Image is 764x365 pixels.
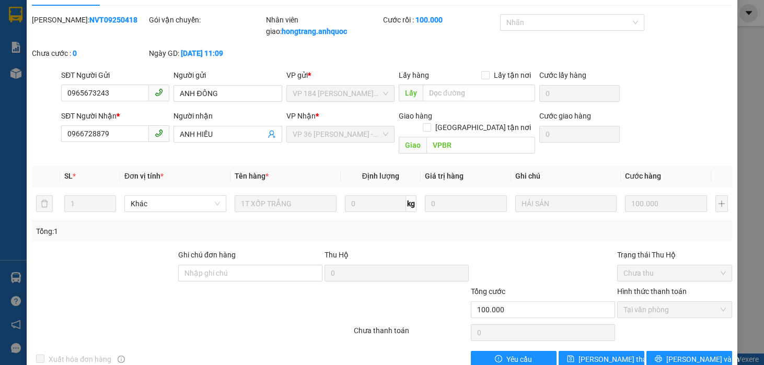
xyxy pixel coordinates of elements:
[506,354,532,365] span: Yêu cầu
[715,195,728,212] button: plus
[353,325,470,343] div: Chưa thanh toán
[406,195,416,212] span: kg
[173,69,282,81] div: Người gửi
[268,130,276,138] span: user-add
[399,137,426,154] span: Giao
[173,110,282,122] div: Người nhận
[423,85,535,101] input: Dọc đường
[155,88,163,97] span: phone
[131,196,220,211] span: Khác
[399,71,429,79] span: Lấy hàng
[655,355,662,363] span: printer
[383,14,498,26] div: Cước rồi :
[32,48,147,59] div: Chưa cước :
[286,69,395,81] div: VP gửi
[515,195,617,212] input: Ghi Chú
[617,249,732,261] div: Trạng thái Thu Hộ
[118,356,125,363] span: info-circle
[426,137,535,154] input: Dọc đường
[235,172,269,180] span: Tên hàng
[64,172,73,180] span: SL
[73,49,77,57] b: 0
[511,166,621,186] th: Ghi chú
[539,85,619,102] input: Cước lấy hàng
[155,129,163,137] span: phone
[431,122,535,133] span: [GEOGRAPHIC_DATA] tận nơi
[149,48,264,59] div: Ngày GD:
[578,354,662,365] span: [PERSON_NAME] thay đổi
[425,172,464,180] span: Giá trị hàng
[61,69,169,81] div: SĐT Người Gửi
[666,354,739,365] span: [PERSON_NAME] và In
[325,251,349,259] span: Thu Hộ
[539,126,619,143] input: Cước giao hàng
[149,14,264,26] div: Gói vận chuyển:
[36,226,295,237] div: Tổng: 1
[623,265,726,281] span: Chưa thu
[425,195,507,212] input: 0
[44,354,115,365] span: Xuất hóa đơn hàng
[286,112,316,120] span: VP Nhận
[235,195,337,212] input: VD: Bàn, Ghế
[399,112,432,120] span: Giao hàng
[61,110,169,122] div: SĐT Người Nhận
[567,355,574,363] span: save
[399,85,423,101] span: Lấy
[625,172,661,180] span: Cước hàng
[539,71,586,79] label: Cước lấy hàng
[495,355,502,363] span: exclamation-circle
[471,287,505,296] span: Tổng cước
[178,265,322,281] input: Ghi chú đơn hàng
[266,14,381,37] div: Nhân viên giao:
[36,195,53,212] button: delete
[32,14,147,26] div: [PERSON_NAME]:
[490,69,535,81] span: Lấy tận nơi
[617,287,687,296] label: Hình thức thanh toán
[178,251,236,259] label: Ghi chú đơn hàng
[282,27,347,36] b: hongtrang.anhquoc
[293,126,388,142] span: VP 36 Lê Thành Duy - Bà Rịa
[623,302,726,317] span: Tại văn phòng
[539,112,591,120] label: Cước giao hàng
[124,172,164,180] span: Đơn vị tính
[181,49,223,57] b: [DATE] 11:09
[293,86,388,101] span: VP 184 Nguyễn Văn Trỗi - HCM
[89,16,137,24] b: NVT09250418
[415,16,443,24] b: 100.000
[362,172,399,180] span: Định lượng
[625,195,707,212] input: 0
